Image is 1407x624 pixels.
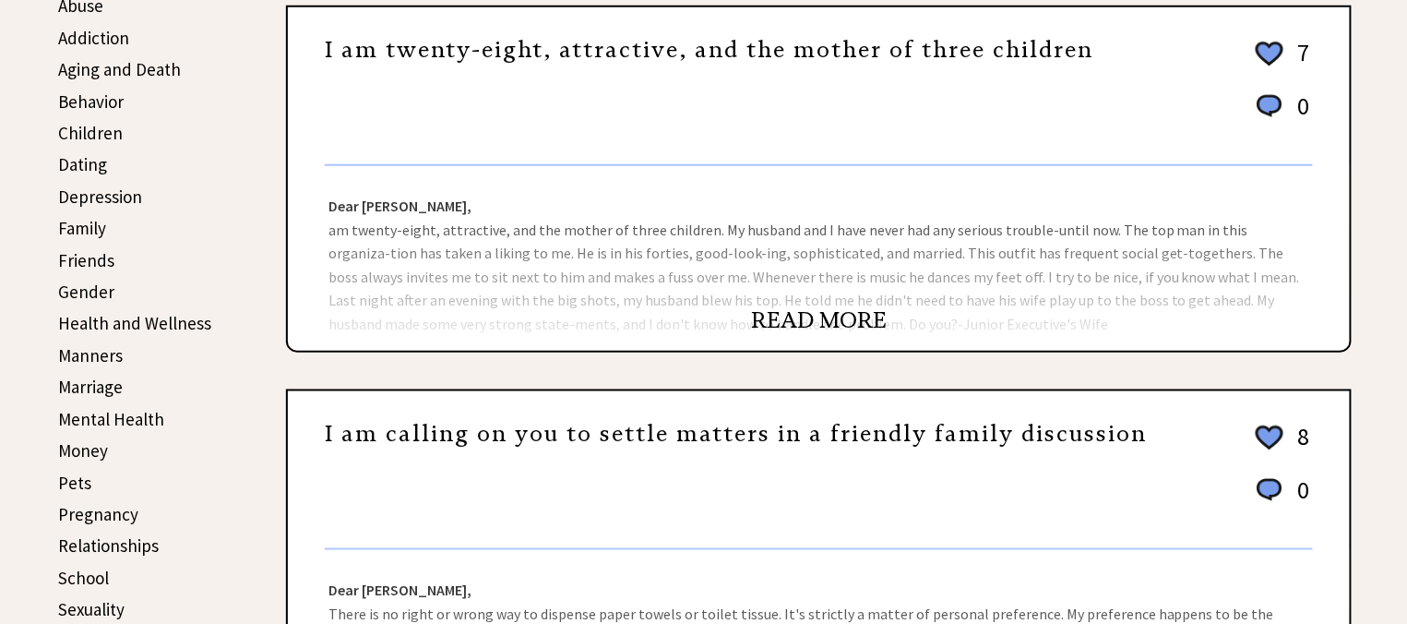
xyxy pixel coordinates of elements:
[1253,475,1286,505] img: message_round%201.png
[58,153,107,175] a: Dating
[328,197,471,215] strong: Dear [PERSON_NAME],
[58,249,114,271] a: Friends
[58,439,108,462] a: Money
[1253,91,1286,121] img: message_round%201.png
[58,90,124,113] a: Behavior
[325,420,1147,448] a: I am calling on you to settle matters in a friendly family discussion
[1253,38,1286,70] img: heart_outline%202.png
[1289,474,1311,523] td: 0
[58,503,138,525] a: Pregnancy
[58,408,164,430] a: Mental Health
[58,376,123,398] a: Marriage
[58,534,159,557] a: Relationships
[328,581,471,599] strong: Dear [PERSON_NAME],
[1289,90,1311,139] td: 0
[58,598,125,620] a: Sexuality
[58,217,106,239] a: Family
[58,281,114,303] a: Gender
[325,36,1093,64] a: I am twenty-eight, attractive, and the mother of three children
[58,27,129,49] a: Addiction
[58,344,123,366] a: Manners
[58,567,109,589] a: School
[58,312,211,334] a: Health and Wellness
[751,306,887,334] a: READ MORE
[58,58,181,80] a: Aging and Death
[1253,422,1286,454] img: heart_outline%202.png
[58,472,91,494] a: Pets
[58,186,142,208] a: Depression
[58,122,123,144] a: Children
[1289,37,1311,89] td: 7
[1289,421,1311,473] td: 8
[288,166,1350,351] div: am twenty-eight, attractive, and the mother of three children. My husband and I have never had an...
